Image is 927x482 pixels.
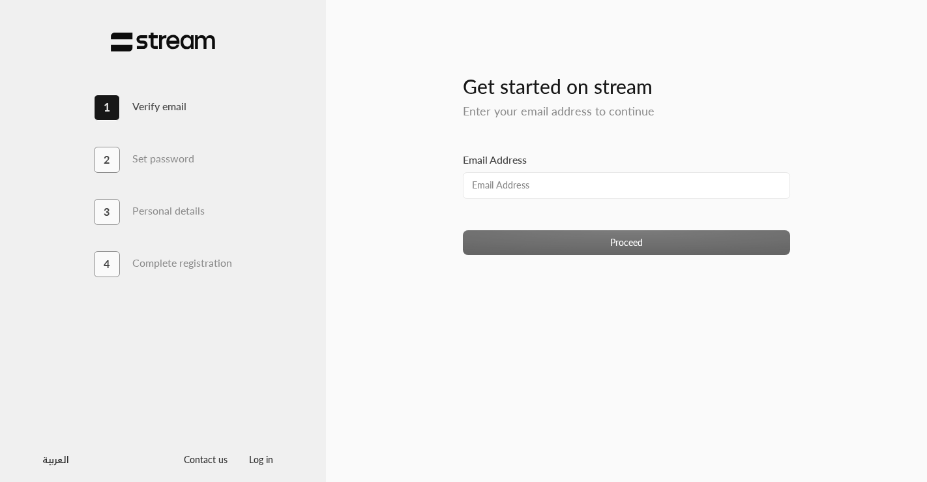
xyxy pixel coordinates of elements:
[104,256,110,272] span: 4
[104,152,110,168] span: 2
[173,447,239,471] button: Contact us
[104,99,110,116] span: 1
[132,152,194,164] h3: Set password
[111,32,215,52] img: Stream Pay
[132,256,232,269] h3: Complete registration
[463,152,527,168] label: Email Address
[463,172,791,199] input: Email Address
[239,447,284,471] button: Log in
[173,454,239,465] a: Contact us
[42,447,69,471] a: العربية
[463,104,791,119] h5: Enter your email address to continue
[132,100,186,112] h3: Verify email
[463,53,791,98] h3: Get started on stream
[132,204,205,217] h3: Personal details
[104,204,110,220] span: 3
[239,454,284,465] a: Log in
